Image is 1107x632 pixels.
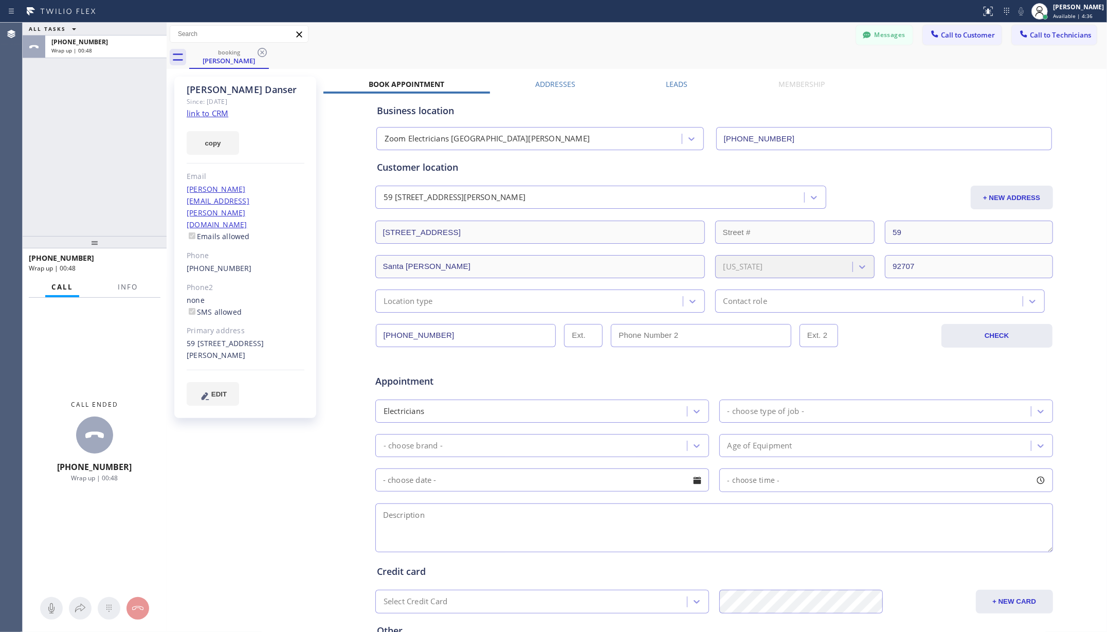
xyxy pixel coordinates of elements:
[187,295,304,318] div: none
[375,374,600,388] span: Appointment
[384,192,525,204] div: 59 [STREET_ADDRESS][PERSON_NAME]
[728,405,804,417] div: - choose type of job -
[856,25,913,45] button: Messages
[190,56,268,65] div: [PERSON_NAME]
[71,400,118,409] span: Call ended
[384,405,424,417] div: Electricians
[211,390,227,398] span: EDIT
[941,324,1052,348] button: CHECK
[1053,12,1093,20] span: Available | 4:36
[728,440,792,452] div: Age of Equipment
[564,324,603,347] input: Ext.
[375,468,709,492] input: - choose date -
[1053,3,1104,11] div: [PERSON_NAME]
[190,46,268,68] div: Daryl Danser
[126,597,149,620] button: Hang up
[800,324,838,347] input: Ext. 2
[187,263,252,273] a: [PHONE_NUMBER]
[187,382,239,406] button: EDIT
[716,127,1052,150] input: Phone Number
[923,25,1002,45] button: Call to Customer
[715,221,875,244] input: Street #
[778,79,825,89] label: Membership
[941,30,995,40] span: Call to Customer
[187,338,304,362] div: 59 [STREET_ADDRESS][PERSON_NAME]
[29,264,76,273] span: Wrap up | 00:48
[666,79,688,89] label: Leads
[976,590,1053,613] button: + NEW CARD
[723,295,767,307] div: Contact role
[71,474,118,482] span: Wrap up | 00:48
[187,250,304,262] div: Phone
[189,232,195,239] input: Emails allowed
[170,26,308,42] input: Search
[40,597,63,620] button: Mute
[971,186,1053,209] button: + NEW ADDRESS
[187,131,239,155] button: copy
[51,38,108,46] span: [PHONE_NUMBER]
[377,104,1051,118] div: Business location
[23,23,86,35] button: ALL TASKS
[187,84,304,96] div: [PERSON_NAME] Danser
[377,565,1051,579] div: Credit card
[190,48,268,56] div: booking
[611,324,791,347] input: Phone Number 2
[187,96,304,107] div: Since: [DATE]
[728,475,780,485] span: - choose time -
[29,25,66,32] span: ALL TASKS
[98,597,120,620] button: Open dialpad
[377,160,1051,174] div: Customer location
[376,324,556,347] input: Phone Number
[369,79,444,89] label: Book Appointment
[51,282,73,292] span: Call
[1014,4,1028,19] button: Mute
[1030,30,1091,40] span: Call to Technicians
[29,253,94,263] span: [PHONE_NUMBER]
[189,308,195,315] input: SMS allowed
[535,79,575,89] label: Addresses
[69,597,92,620] button: Open directory
[51,47,92,54] span: Wrap up | 00:48
[45,277,79,297] button: Call
[187,108,228,118] a: link to CRM
[187,307,242,317] label: SMS allowed
[118,282,138,292] span: Info
[187,184,249,229] a: [PERSON_NAME][EMAIL_ADDRESS][PERSON_NAME][DOMAIN_NAME]
[384,295,433,307] div: Location type
[112,277,144,297] button: Info
[375,255,705,278] input: City
[384,440,443,452] div: - choose brand -
[1012,25,1097,45] button: Call to Technicians
[384,596,448,608] div: Select Credit Card
[187,282,304,294] div: Phone2
[385,133,590,145] div: Zoom Electricians [GEOGRAPHIC_DATA][PERSON_NAME]
[375,221,705,244] input: Address
[885,255,1053,278] input: ZIP
[187,325,304,337] div: Primary address
[58,461,132,473] span: [PHONE_NUMBER]
[187,231,250,241] label: Emails allowed
[885,221,1053,244] input: Apt. #
[187,171,304,183] div: Email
